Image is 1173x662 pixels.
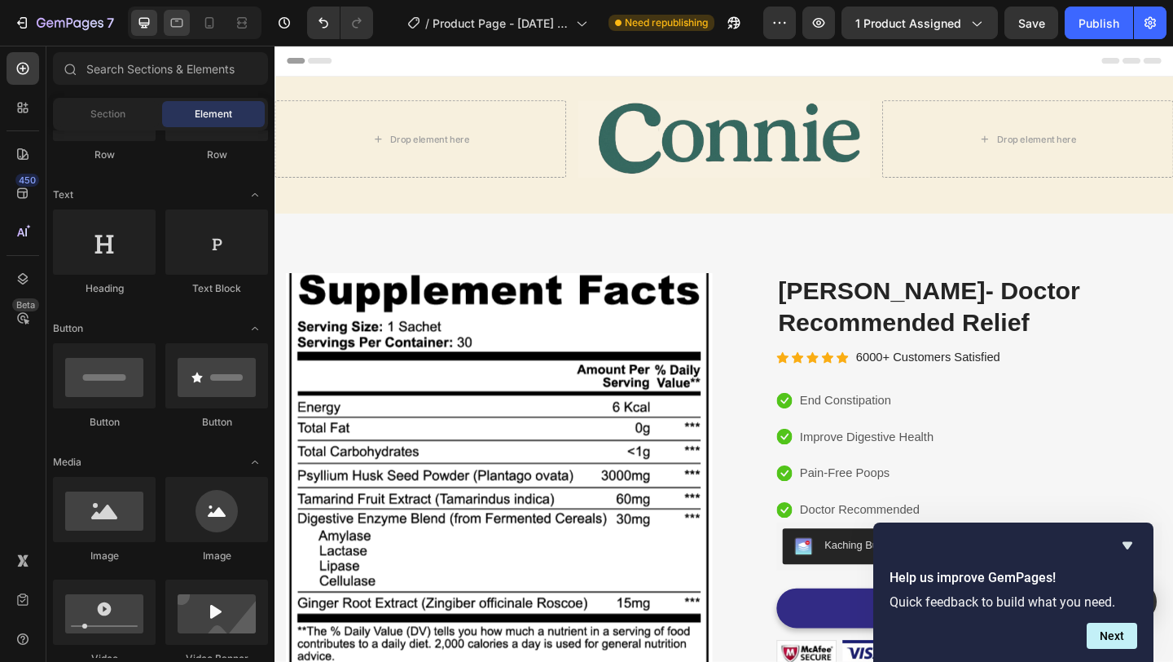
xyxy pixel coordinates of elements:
p: End Constipation [571,374,670,398]
input: Search Sections & Elements [53,52,268,85]
div: Text Block [165,281,268,296]
div: Button [53,415,156,430]
div: Beta [12,298,39,311]
p: Doctor Recommended [571,493,701,517]
span: Toggle open [242,316,268,342]
button: Hide survey [1118,536,1137,555]
p: 7 [107,13,114,33]
iframe: Design area [275,46,1173,662]
h2: [PERSON_NAME]- Doctor Recommended Relief [546,248,965,321]
span: Media [53,455,81,470]
span: Button [53,321,83,336]
div: Row [165,148,268,162]
p: Quick feedback to build what you need. [890,594,1137,610]
span: Need republishing [625,15,708,30]
div: Undo/Redo [307,7,373,39]
h2: Help us improve GemPages! [890,568,1137,588]
span: 1 product assigned [855,15,961,32]
span: Toggle open [242,182,268,208]
button: Kaching Bundles [552,525,696,564]
div: Publish [1079,15,1119,32]
div: Heading [53,281,156,296]
div: Image [165,549,268,563]
div: Row [53,148,156,162]
span: Element [195,107,232,121]
img: KachingBundles.png [565,535,585,554]
p: Pain-Free Poops [571,453,669,477]
div: BUY NOW [688,602,762,622]
p: Improve Digestive Health [571,414,717,438]
img: gempages_582972290900165233-691c8725-fe21-4c58-aade-ea188897a494.png [330,60,647,143]
span: Text [53,188,73,202]
div: Image [53,549,156,563]
span: Save [1018,16,1045,30]
span: Product Page - [DATE] 20:58:48 [433,15,569,32]
div: Drop element here [785,95,872,108]
button: 7 [7,7,121,39]
div: Kaching Bundles [598,535,683,552]
button: Next question [1087,623,1137,649]
span: Section [90,107,125,121]
div: 450 [15,174,39,187]
div: Button [165,415,268,430]
button: Save [1004,7,1058,39]
p: 6000+ Customers Satisfied [632,328,789,351]
span: / [425,15,429,32]
button: 1 product assigned [841,7,998,39]
button: BUY NOW [546,590,926,633]
button: Publish [1065,7,1133,39]
div: Help us improve GemPages! [890,536,1137,649]
span: Toggle open [242,449,268,475]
